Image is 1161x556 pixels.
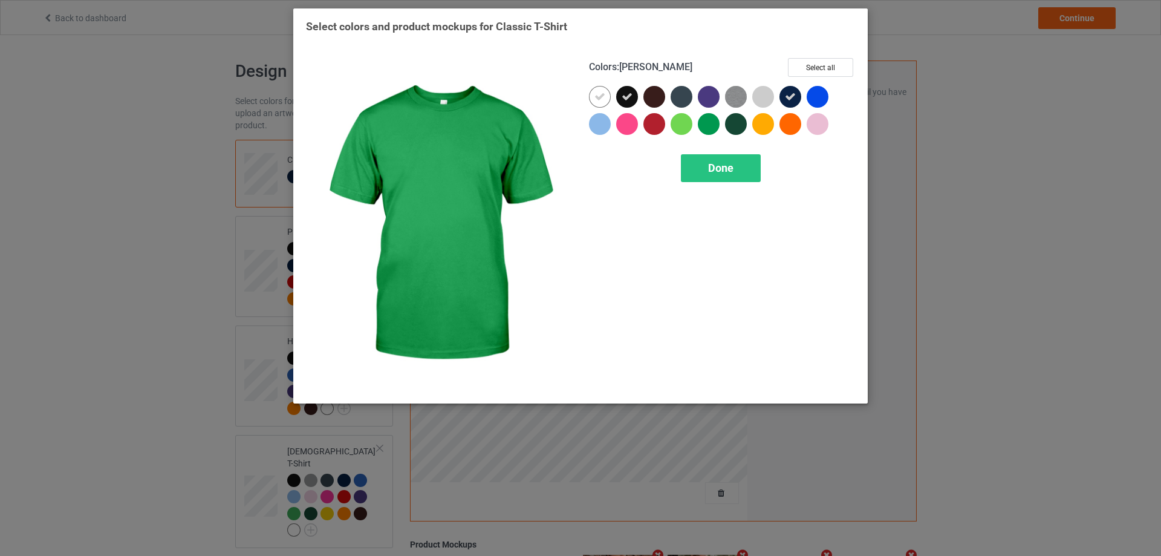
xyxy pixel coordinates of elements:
img: regular.jpg [306,58,572,391]
span: Colors [589,61,617,73]
button: Select all [788,58,853,77]
img: heather_texture.png [725,86,747,108]
span: Select colors and product mockups for Classic T-Shirt [306,20,567,33]
span: [PERSON_NAME] [619,61,692,73]
h4: : [589,61,692,74]
span: Done [708,162,733,174]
